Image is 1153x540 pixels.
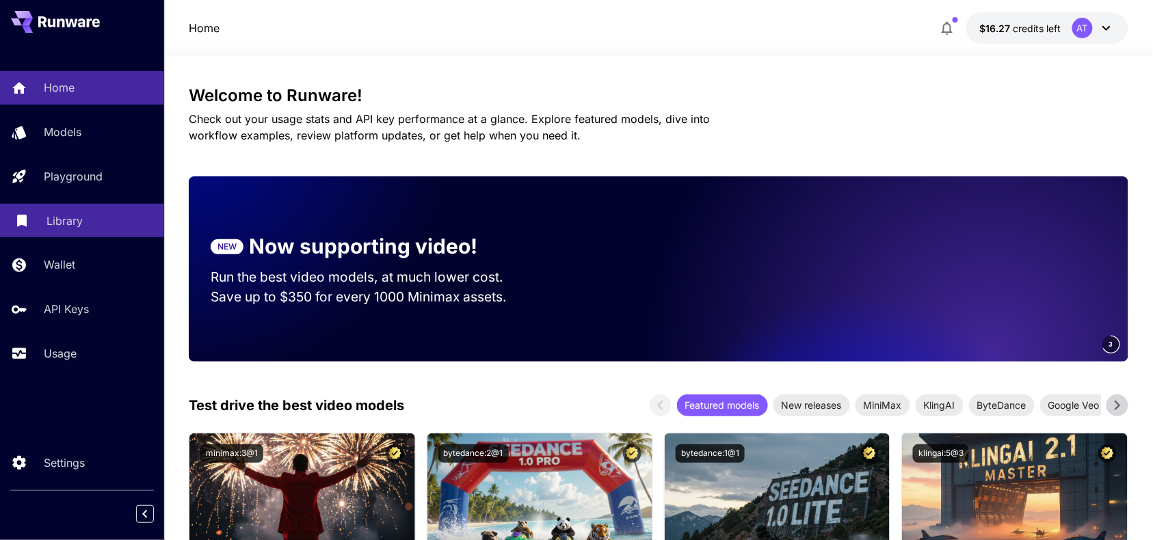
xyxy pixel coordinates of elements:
p: Home [44,79,75,96]
div: AT [1072,18,1093,38]
span: New releases [773,398,850,412]
p: Save up to $350 for every 1000 Minimax assets. [211,287,529,307]
button: Certified Model – Vetted for best performance and includes a commercial license. [1098,444,1117,463]
p: API Keys [44,301,89,317]
p: NEW [217,241,237,253]
span: $16.27 [980,23,1013,34]
div: Featured models [677,394,768,416]
div: ByteDance [969,394,1035,416]
button: bytedance:2@1 [438,444,509,463]
div: KlingAI [916,394,964,416]
button: Certified Model – Vetted for best performance and includes a commercial license. [386,444,404,463]
span: Featured models [677,398,768,412]
div: Collapse sidebar [146,502,164,526]
p: Usage [44,345,77,362]
p: Run the best video models, at much lower cost. [211,267,529,287]
p: Test drive the best video models [189,395,404,416]
div: $16.27211 [980,21,1061,36]
span: MiniMax [856,398,910,412]
button: Certified Model – Vetted for best performance and includes a commercial license. [623,444,641,463]
span: KlingAI [916,398,964,412]
nav: breadcrumb [189,20,220,36]
p: Models [44,124,81,140]
div: Google Veo [1040,394,1108,416]
p: Playground [44,168,103,185]
button: bytedance:1@1 [676,444,745,463]
button: Collapse sidebar [136,505,154,523]
a: Home [189,20,220,36]
div: New releases [773,394,850,416]
p: Wallet [44,256,75,273]
button: minimax:3@1 [200,444,263,463]
h3: Welcome to Runware! [189,86,1128,105]
span: Google Veo [1040,398,1108,412]
span: credits left [1013,23,1061,34]
p: Now supporting video! [249,231,477,262]
p: Settings [44,455,85,471]
span: 3 [1109,339,1113,349]
span: ByteDance [969,398,1035,412]
p: Library [47,213,83,229]
button: Certified Model – Vetted for best performance and includes a commercial license. [860,444,879,463]
div: MiniMax [856,394,910,416]
span: Check out your usage stats and API key performance at a glance. Explore featured models, dive int... [189,112,710,142]
button: $16.27211AT [966,12,1128,44]
button: klingai:5@3 [913,444,969,463]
